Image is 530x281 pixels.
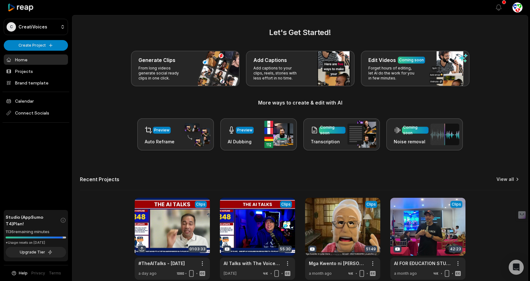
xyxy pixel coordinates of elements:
[430,124,459,145] img: noise_removal.png
[264,121,293,148] img: ai_dubbing.png
[19,270,28,276] span: Help
[368,66,417,81] p: Forget hours of editing, let AI do the work for you in few minutes.
[138,56,175,64] h3: Generate Clips
[347,121,376,148] img: transcription.png
[228,138,254,145] h3: AI Dubbing
[368,56,396,64] h3: Edit Videos
[145,138,174,145] h3: Auto Reframe
[11,270,28,276] button: Help
[6,240,66,245] div: *Usage resets on [DATE]
[80,27,520,38] h2: Let's Get Started!
[80,176,119,182] h2: Recent Projects
[7,22,16,32] div: C
[253,56,287,64] h3: Add Captions
[138,66,187,81] p: From long videos generate social ready clips in one click.
[403,125,427,136] div: Coming soon
[154,127,169,133] div: Preview
[18,24,47,30] p: CreatiVoices
[4,54,68,65] a: Home
[6,247,66,258] button: Upgrade Tier
[31,270,45,276] a: Privacy
[399,57,424,63] div: Coming soon
[4,107,68,119] span: Connect Socials
[80,99,520,106] h3: More ways to create & edit with AI
[6,229,66,235] div: 1136 remaining minutes
[181,122,210,147] img: auto_reframe.png
[6,214,60,227] span: Studio (AppSumo T4) Plan!
[394,260,452,267] a: AI FOR EDUCATION STUDENTS
[311,138,346,145] h3: Transcription
[253,66,302,81] p: Add captions to your clips, reels, stories with less effort in no time.
[496,176,514,182] a: View all
[4,40,68,51] button: Create Project
[4,96,68,106] a: Calendar
[394,138,429,145] h3: Noise removal
[4,78,68,88] a: Brand template
[509,260,524,275] div: Open Intercom Messenger
[237,127,252,133] div: Preview
[320,125,344,136] div: Coming soon
[309,260,366,267] a: Mga Kwento ni [PERSON_NAME]... LIVE... with [PERSON_NAME], the VoiceMaster
[224,260,281,267] a: AI Talks with The VoiceMaster Episode 4.2
[4,66,68,76] a: Projects
[49,270,61,276] a: Terms
[138,260,185,267] a: #TheAITalks - [DATE]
